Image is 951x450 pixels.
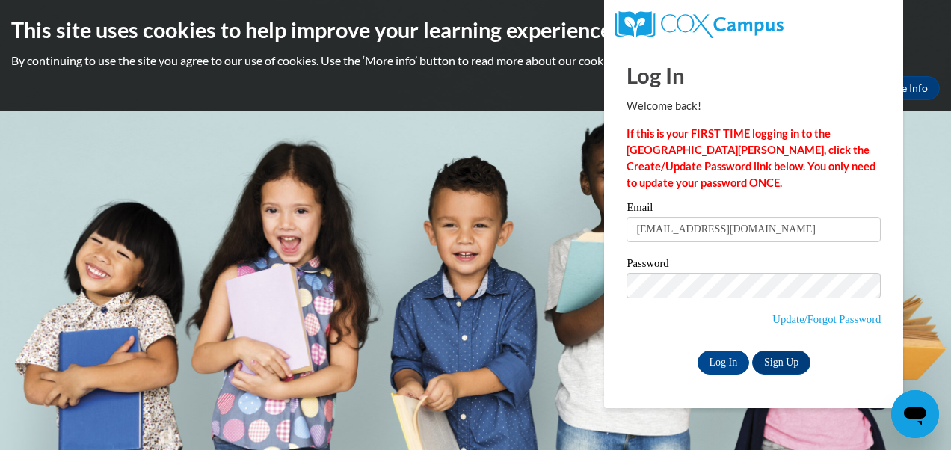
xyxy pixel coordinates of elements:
[627,127,875,189] strong: If this is your FIRST TIME logging in to the [GEOGRAPHIC_DATA][PERSON_NAME], click the Create/Upd...
[772,313,881,325] a: Update/Forgot Password
[615,11,783,38] img: COX Campus
[627,258,881,273] label: Password
[891,390,939,438] iframe: Button to launch messaging window
[870,76,940,100] a: More Info
[11,52,940,69] p: By continuing to use the site you agree to our use of cookies. Use the ‘More info’ button to read...
[627,202,881,217] label: Email
[698,351,750,375] input: Log In
[627,60,881,90] h1: Log In
[627,98,881,114] p: Welcome back!
[752,351,810,375] a: Sign Up
[11,15,940,45] h2: This site uses cookies to help improve your learning experience.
